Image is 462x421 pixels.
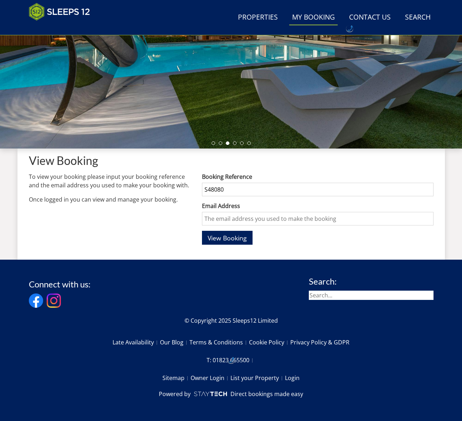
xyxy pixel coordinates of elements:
div: Call: 01823 665500 [346,25,353,32]
img: Facebook [29,293,43,308]
img: scrumpy.png [193,390,228,398]
a: Privacy Policy & GDPR [290,336,349,348]
img: hfpfyWBK5wQHBAGPgDf9c6qAYOxxMAAAAASUVORK5CYII= [347,25,353,32]
div: Call: 01823 665500 [228,357,234,363]
button: View Booking [202,231,253,245]
span: View Booking [208,234,247,242]
a: Late Availability [113,336,160,348]
img: Instagram [47,293,61,308]
a: T: 01823 665500 [207,354,255,366]
a: Contact Us [346,10,394,26]
h1: View Booking [29,154,434,167]
h3: Search: [309,277,434,286]
a: Sitemap [162,372,191,384]
p: © Copyright 2025 Sleeps12 Limited [29,316,434,325]
p: To view your booking please input your booking reference and the email address you used to make y... [29,172,191,189]
a: Cookie Policy [249,336,290,348]
a: Search [402,10,434,26]
img: Sleeps 12 [29,3,90,21]
a: My Booking [289,10,338,26]
a: Our Blog [160,336,190,348]
h3: Connect with us: [29,280,90,289]
img: hfpfyWBK5wQHBAGPgDf9c6qAYOxxMAAAAASUVORK5CYII= [229,357,234,363]
label: Email Address [202,202,433,210]
label: Booking Reference [202,172,433,181]
input: The email address you used to make the booking [202,212,433,225]
a: Terms & Conditions [190,336,249,348]
a: Powered byDirect bookings made easy [159,390,303,398]
a: List your Property [230,372,285,384]
input: Search... [309,291,434,300]
iframe: Customer reviews powered by Trustpilot [25,25,100,31]
input: Your booking reference, e.g. S232 [202,183,433,196]
a: Login [285,372,300,384]
a: Properties [235,10,281,26]
p: Once logged in you can view and manage your booking. [29,195,191,204]
a: Owner Login [191,372,230,384]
